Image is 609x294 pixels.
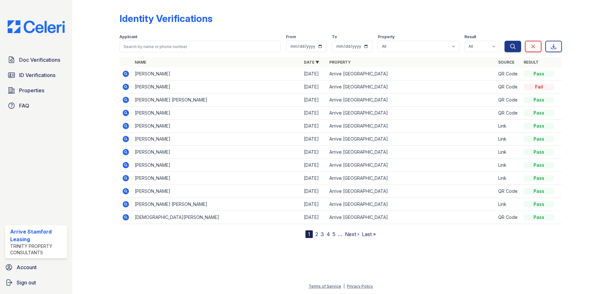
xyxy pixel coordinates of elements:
td: [PERSON_NAME] [132,80,301,94]
div: Pass [524,97,554,103]
td: Link [496,172,521,185]
div: Pass [524,123,554,129]
label: To [332,34,337,39]
input: Search by name or phone number [119,41,281,52]
a: 4 [326,231,330,237]
td: Link [496,159,521,172]
td: [PERSON_NAME] [132,172,301,185]
td: [DATE] [301,94,327,107]
td: [PERSON_NAME] [132,107,301,120]
span: Account [17,263,37,271]
span: Properties [19,87,44,94]
a: Source [498,60,514,65]
a: Properties [5,84,67,97]
td: [PERSON_NAME] [132,159,301,172]
div: Pass [524,162,554,168]
a: Doc Verifications [5,53,67,66]
span: Sign out [17,279,36,286]
td: Arrive [GEOGRAPHIC_DATA] [327,67,496,80]
a: Account [3,261,70,274]
span: FAQ [19,102,29,109]
label: Applicant [119,34,137,39]
td: [DATE] [301,172,327,185]
td: [DATE] [301,120,327,133]
td: [PERSON_NAME] [132,185,301,198]
td: Arrive [GEOGRAPHIC_DATA] [327,120,496,133]
td: Arrive [GEOGRAPHIC_DATA] [327,211,496,224]
div: Fail [524,84,554,90]
td: QR Code [496,94,521,107]
span: Doc Verifications [19,56,60,64]
td: [DATE] [301,198,327,211]
td: Link [496,120,521,133]
td: [PERSON_NAME] [132,133,301,146]
td: QR Code [496,211,521,224]
td: QR Code [496,80,521,94]
a: Sign out [3,276,70,289]
td: [DATE] [301,133,327,146]
span: … [338,230,342,238]
a: 5 [333,231,335,237]
td: [DATE] [301,211,327,224]
td: [DATE] [301,159,327,172]
a: Name [135,60,146,65]
td: [DATE] [301,146,327,159]
div: Pass [524,214,554,220]
div: | [343,284,345,289]
td: [DATE] [301,67,327,80]
a: ID Verifications [5,69,67,81]
div: Pass [524,175,554,181]
div: Pass [524,136,554,142]
span: ID Verifications [19,71,55,79]
div: Pass [524,149,554,155]
a: FAQ [5,99,67,112]
td: Arrive [GEOGRAPHIC_DATA] [327,172,496,185]
td: [PERSON_NAME] [132,67,301,80]
div: Arrive Stamford Leasing [10,228,65,243]
td: [PERSON_NAME] [132,146,301,159]
td: Arrive [GEOGRAPHIC_DATA] [327,146,496,159]
div: Pass [524,201,554,207]
a: Terms of Service [309,284,341,289]
td: Arrive [GEOGRAPHIC_DATA] [327,198,496,211]
td: [DATE] [301,185,327,198]
td: Arrive [GEOGRAPHIC_DATA] [327,80,496,94]
td: Link [496,198,521,211]
td: [PERSON_NAME] [PERSON_NAME] [132,198,301,211]
a: Last » [362,231,376,237]
td: [DATE] [301,107,327,120]
td: Arrive [GEOGRAPHIC_DATA] [327,133,496,146]
td: Link [496,146,521,159]
td: Arrive [GEOGRAPHIC_DATA] [327,159,496,172]
td: QR Code [496,107,521,120]
td: QR Code [496,185,521,198]
a: Date ▼ [304,60,319,65]
div: Pass [524,188,554,194]
td: [PERSON_NAME] [PERSON_NAME] [132,94,301,107]
a: 3 [321,231,324,237]
td: QR Code [496,67,521,80]
a: Next › [345,231,359,237]
label: From [286,34,296,39]
div: 1 [305,230,313,238]
td: [PERSON_NAME] [132,120,301,133]
a: Property [329,60,351,65]
td: Arrive [GEOGRAPHIC_DATA] [327,185,496,198]
td: [DEMOGRAPHIC_DATA][PERSON_NAME] [132,211,301,224]
label: Property [378,34,395,39]
a: 2 [315,231,318,237]
td: Arrive [GEOGRAPHIC_DATA] [327,94,496,107]
a: Privacy Policy [347,284,373,289]
td: Link [496,133,521,146]
label: Result [464,34,476,39]
div: Trinity Property Consultants [10,243,65,256]
div: Identity Verifications [119,13,212,24]
a: Result [524,60,539,65]
td: [DATE] [301,80,327,94]
div: Pass [524,71,554,77]
div: Pass [524,110,554,116]
img: CE_Logo_Blue-a8612792a0a2168367f1c8372b55b34899dd931a85d93a1a3d3e32e68fde9ad4.png [3,20,70,33]
td: Arrive [GEOGRAPHIC_DATA] [327,107,496,120]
